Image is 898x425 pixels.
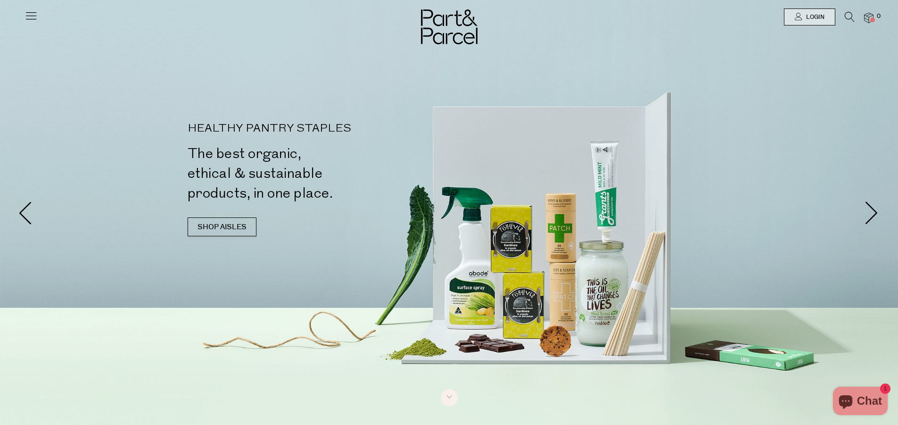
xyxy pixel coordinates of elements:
[874,12,883,21] span: 0
[804,13,824,21] span: Login
[421,9,478,44] img: Part&Parcel
[864,13,873,23] a: 0
[188,123,453,134] p: HEALTHY PANTRY STAPLES
[188,144,453,203] h2: The best organic, ethical & sustainable products, in one place.
[830,387,890,417] inbox-online-store-chat: Shopify online store chat
[188,217,256,236] a: SHOP AISLES
[784,8,835,25] a: Login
